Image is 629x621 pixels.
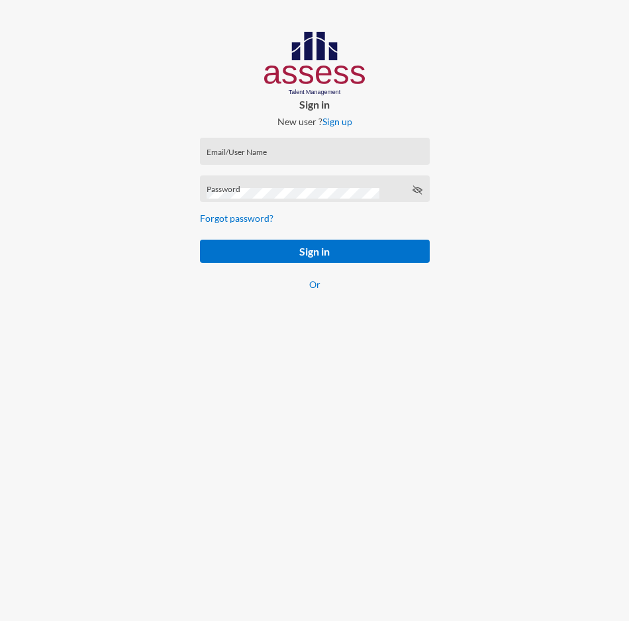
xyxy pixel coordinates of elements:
[322,116,352,127] a: Sign up
[189,116,440,127] p: New user ?
[264,32,365,95] img: AssessLogoo.svg
[200,213,273,224] a: Forgot password?
[189,98,440,111] p: Sign in
[200,279,430,290] p: Or
[200,240,430,263] button: Sign in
